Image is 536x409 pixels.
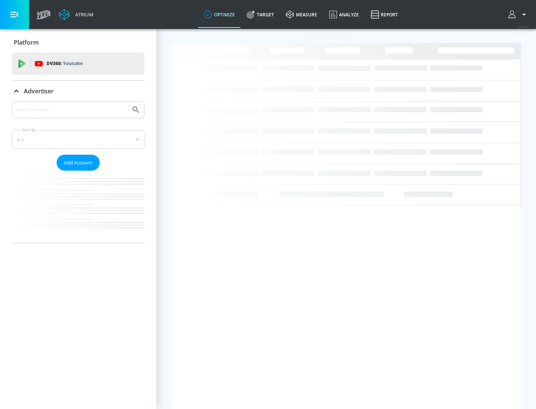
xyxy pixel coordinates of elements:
button: Add Account [57,155,100,171]
p: Advertiser [24,87,54,95]
a: Analyze [323,1,365,28]
nav: list of Advertiser [12,171,144,243]
div: Atrium [72,11,93,18]
p: Platform [14,38,39,46]
a: Report [365,1,404,28]
p: Youtube [63,59,83,67]
div: Platform [12,32,144,53]
input: Search by name [15,105,128,115]
div: A-Z [12,130,144,149]
a: Atrium [59,9,93,20]
div: DV360: Youtube [12,52,144,75]
a: measure [280,1,323,28]
div: Advertiser [12,101,144,243]
a: Target [241,1,280,28]
p: DV360: [47,59,83,68]
span: v 4.25.2 [518,25,529,29]
a: optimize [198,1,241,28]
label: Sort By [21,128,37,132]
div: Advertiser [12,81,144,102]
span: Add Account [64,158,92,167]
